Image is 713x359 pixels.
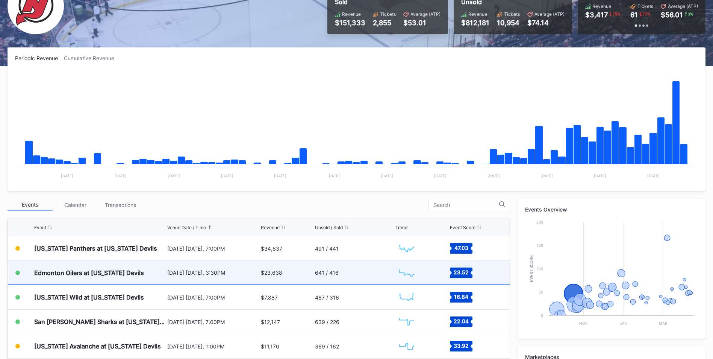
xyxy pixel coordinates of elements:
[34,294,144,301] div: [US_STATE] Wild at [US_STATE] Devils
[642,11,651,17] div: 77 %
[34,269,144,277] div: Edmonton Oilers at [US_STATE] Devils
[637,3,653,9] div: Tickets
[668,3,698,9] div: Average (ATP)
[395,225,407,230] div: Trend
[454,294,468,300] text: 16.84
[315,294,339,301] div: 467 / 316
[261,225,280,230] div: Revenue
[454,342,469,349] text: 33.92
[167,343,259,350] div: [DATE] [DATE], 1:00PM
[630,11,638,19] div: 61
[315,319,339,325] div: 639 / 226
[15,55,64,61] div: Periodic Revenue
[454,269,469,275] text: 23.52
[525,218,698,331] svg: Chart title
[335,19,365,27] div: $151,333
[167,269,259,276] div: [DATE] [DATE], 3:30PM
[261,319,280,325] div: $12,147
[64,55,120,61] div: Cumulative Revenue
[620,321,628,326] text: Jan
[497,19,520,27] div: 10,954
[536,220,543,224] text: 200
[434,173,447,178] text: [DATE]
[592,3,611,9] div: Revenue
[15,71,698,184] svg: Chart title
[539,290,543,294] text: 50
[395,263,418,282] svg: Chart title
[579,321,588,326] text: Nov
[168,173,180,178] text: [DATE]
[261,294,278,301] div: $7,887
[342,11,361,17] div: Revenue
[461,19,489,27] div: $812,181
[261,269,282,276] div: $23,638
[315,269,339,276] div: 641 / 416
[221,173,233,178] text: [DATE]
[167,294,259,301] div: [DATE] [DATE], 7:00PM
[380,11,396,17] div: Tickets
[315,225,343,230] div: Unsold / Sold
[53,199,98,211] div: Calendar
[261,343,279,350] div: $11,170
[527,19,565,27] div: $74.14
[34,225,46,230] div: Event
[530,255,534,282] text: Event Score
[34,342,161,350] div: [US_STATE] Avalanche at [US_STATE] Devils
[395,239,418,258] svg: Chart title
[659,321,668,326] text: Mar
[612,11,621,17] div: 75 %
[454,245,468,251] text: 47.03
[687,11,694,17] div: 3 %
[114,173,127,178] text: [DATE]
[433,202,499,208] input: Search
[8,199,53,211] div: Events
[274,173,286,178] text: [DATE]
[540,173,553,178] text: [DATE]
[410,11,441,17] div: Average (ATP)
[647,173,660,178] text: [DATE]
[34,245,157,252] div: [US_STATE] Panthers at [US_STATE] Devils
[504,11,520,17] div: Tickets
[541,313,543,318] text: 0
[454,318,469,324] text: 22.04
[167,319,259,325] div: [DATE] [DATE], 7:00PM
[585,11,608,19] div: $3,417
[395,288,418,307] svg: Chart title
[315,245,339,252] div: 491 / 441
[98,199,143,211] div: Transactions
[661,11,683,19] div: $56.01
[537,243,543,248] text: 150
[381,173,393,178] text: [DATE]
[61,173,73,178] text: [DATE]
[315,343,339,350] div: 369 / 162
[327,173,340,178] text: [DATE]
[373,19,396,27] div: 2,855
[537,266,543,271] text: 100
[34,318,165,326] div: San [PERSON_NAME] Sharks at [US_STATE] Devils
[487,173,500,178] text: [DATE]
[167,225,206,230] div: Venue Date / Time
[594,173,606,178] text: [DATE]
[395,337,418,356] svg: Chart title
[525,206,698,213] div: Events Overview
[468,11,487,17] div: Revenue
[261,245,282,252] div: $34,637
[403,19,441,27] div: $53.01
[395,312,418,331] svg: Chart title
[534,11,565,17] div: Average (ATP)
[450,225,475,230] div: Event Score
[167,245,259,252] div: [DATE] [DATE], 7:00PM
